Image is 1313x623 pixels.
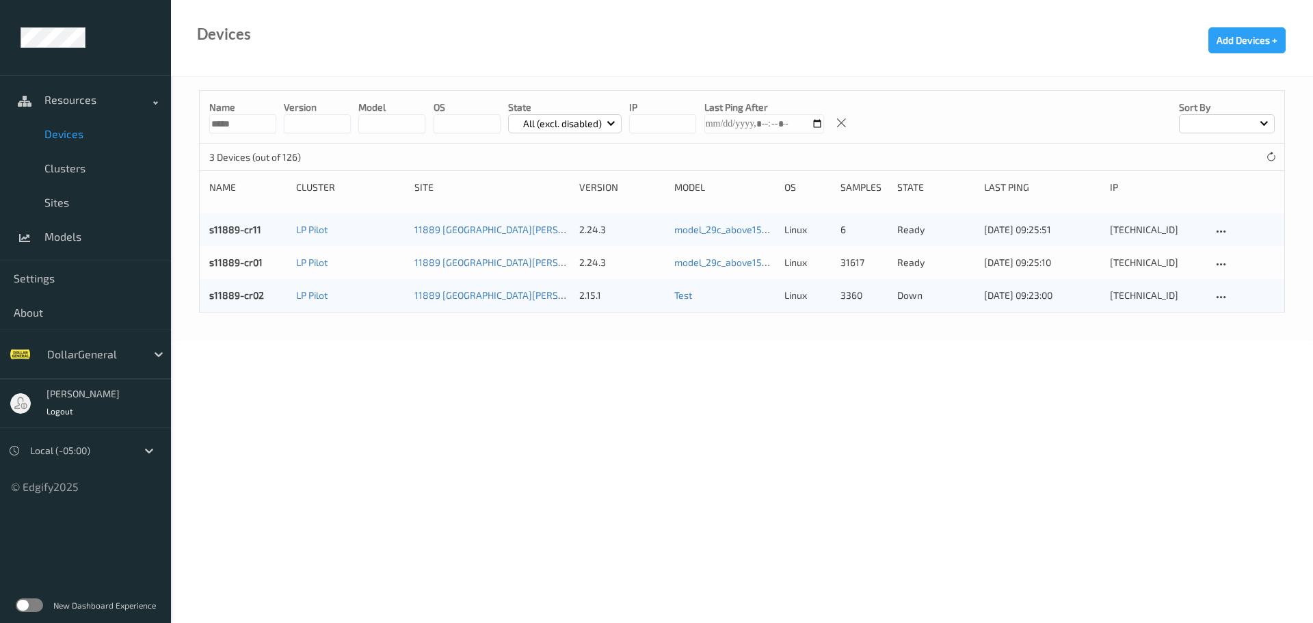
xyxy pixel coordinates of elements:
a: model_29c_above150_same_other [674,224,823,235]
div: 2.24.3 [579,256,665,269]
a: model_29c_above150_same_other [674,256,823,268]
div: [TECHNICAL_ID] [1110,289,1203,302]
p: Last Ping After [704,101,824,114]
div: ip [1110,181,1203,194]
button: Add Devices + [1208,27,1286,53]
div: 2.24.3 [579,223,665,237]
p: Name [209,101,276,114]
div: version [579,181,665,194]
a: LP Pilot [296,289,328,301]
a: 11889 [GEOGRAPHIC_DATA][PERSON_NAME], [GEOGRAPHIC_DATA] [414,289,699,301]
p: linux [784,289,831,302]
div: 31617 [840,256,887,269]
div: [DATE] 09:25:10 [984,256,1100,269]
div: OS [784,181,831,194]
p: linux [784,223,831,237]
a: LP Pilot [296,224,328,235]
p: 3 Devices (out of 126) [209,150,312,164]
p: version [284,101,351,114]
a: 11889 [GEOGRAPHIC_DATA][PERSON_NAME], [GEOGRAPHIC_DATA] [414,256,699,268]
p: ready [897,223,974,237]
a: s11889-cr02 [209,289,264,301]
p: Sort by [1179,101,1275,114]
div: Samples [840,181,887,194]
a: LP Pilot [296,256,328,268]
div: State [897,181,974,194]
div: 3360 [840,289,887,302]
div: Site [414,181,570,194]
div: [DATE] 09:23:00 [984,289,1100,302]
p: model [358,101,425,114]
p: All (excl. disabled) [518,117,607,131]
div: [DATE] 09:25:51 [984,223,1100,237]
p: IP [629,101,696,114]
p: State [508,101,622,114]
div: Cluster [296,181,405,194]
div: Name [209,181,287,194]
div: 6 [840,223,887,237]
div: Model [674,181,775,194]
div: [TECHNICAL_ID] [1110,256,1203,269]
a: s11889-cr01 [209,256,263,268]
a: 11889 [GEOGRAPHIC_DATA][PERSON_NAME], [GEOGRAPHIC_DATA] [414,224,699,235]
div: Last Ping [984,181,1100,194]
div: [TECHNICAL_ID] [1110,223,1203,237]
p: down [897,289,974,302]
div: 2.15.1 [579,289,665,302]
p: ready [897,256,974,269]
p: linux [784,256,831,269]
a: Test [674,289,692,301]
a: s11889-cr11 [209,224,261,235]
div: Devices [197,27,251,41]
p: OS [434,101,501,114]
